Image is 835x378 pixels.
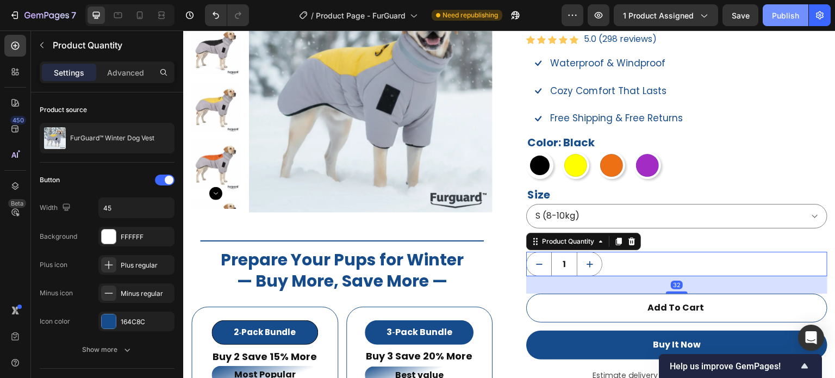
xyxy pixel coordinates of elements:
[732,11,750,20] span: Save
[316,10,406,21] span: Product Page - FurGuard
[205,4,249,26] div: Undo/Redo
[357,206,413,216] div: Product Quantity
[40,317,70,326] div: Icon color
[82,344,133,355] div: Show more
[623,10,694,21] span: 1 product assigned
[70,134,154,142] p: FurGuard™ Winter Dog Vest
[367,79,500,96] p: Free Shipping & Free Returns
[40,201,73,215] div: Width
[670,360,811,373] button: Show survey - Help us improve GemPages!
[343,103,413,121] legend: Color: Black
[8,199,26,208] div: Beta
[107,67,144,78] p: Advanced
[311,10,314,21] span: /
[772,10,799,21] div: Publish
[198,290,274,314] pre: 3‑Pack Bundle
[40,288,73,298] div: Minus icon
[368,222,394,245] input: quantity
[121,232,172,242] div: FFFFFF
[183,30,835,378] iframe: Design area
[343,263,644,292] button: <strong>Add To Cart</strong>
[26,157,39,170] button: Carousel Next Arrow
[513,339,578,350] span: [DATE] - [DATE]
[71,9,76,22] p: 7
[40,260,67,270] div: Plus icon
[443,10,498,20] span: Need republishing
[40,175,60,185] div: Button
[8,53,57,102] img: FurGuard™ Winter Dog Vest CJ
[121,289,172,299] div: Minus regular
[343,155,368,173] legend: Size
[10,116,26,125] div: 450
[343,300,644,329] button: Buy It Now
[409,339,510,350] span: Estimate delivery between
[121,261,172,270] div: Plus regular
[44,127,66,149] img: product feature img
[722,4,758,26] button: Save
[40,232,77,241] div: Background
[29,337,134,352] p: Most Popular
[183,319,289,332] p: Buy 3 Save 20% More
[121,317,172,327] div: 164C8C
[53,39,170,52] p: Product Quantity
[614,4,718,26] button: 1 product assigned
[470,307,518,323] div: Buy It Now
[488,250,500,259] div: 32
[17,218,301,262] h2: Prepare Your Pups for Winter — Buy More, Save More —
[394,222,419,245] button: increment
[4,4,81,26] button: 7
[344,222,368,245] button: decrement
[54,67,84,78] p: Settings
[8,168,57,217] img: FurGuard™ Winter Dog Vest CJ
[8,110,57,159] img: FurGuard™ Winter Dog Vest CJ
[798,325,824,351] div: Open Intercom Messenger
[183,337,289,353] p: Best value
[40,340,175,360] button: Show more
[343,202,644,221] div: Quantity
[99,198,174,218] input: Auto
[40,105,87,115] div: Product source
[367,52,483,69] p: Cozy Comfort That Lasts
[44,290,119,314] pre: 2‑Pack Bundle
[29,320,134,332] p: Buy 2 Save 15% More
[763,4,808,26] button: Publish
[367,24,482,41] p: Waterproof & Windproof
[464,270,521,286] strong: Add To Cart
[401,1,473,17] p: 5.0 (298 reviews)
[670,361,798,371] span: Help us improve GemPages!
